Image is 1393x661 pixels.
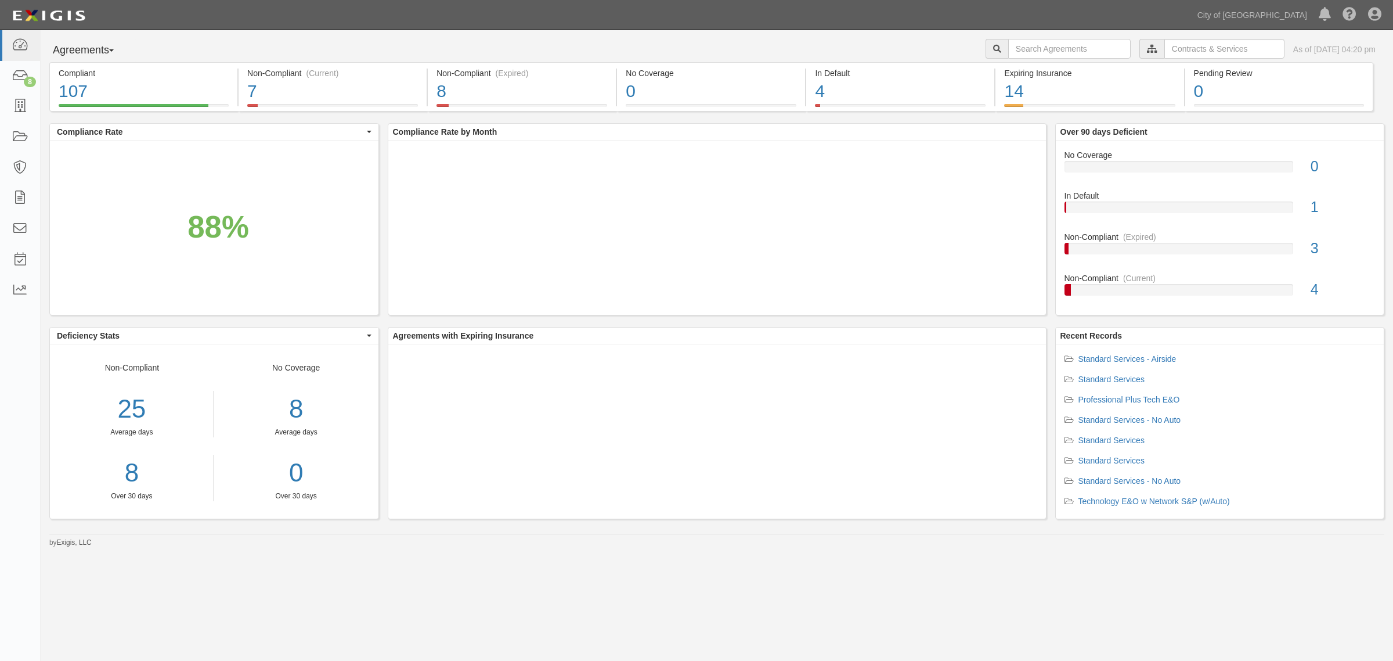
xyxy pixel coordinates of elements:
[1078,395,1180,404] a: Professional Plus Tech E&O
[1078,476,1181,486] a: Standard Services - No Auto
[223,428,370,437] div: Average days
[1194,67,1364,79] div: Pending Review
[1123,272,1156,284] div: (Current)
[815,79,986,104] div: 4
[436,67,607,79] div: Non-Compliant (Expired)
[1004,67,1175,79] div: Expiring Insurance
[239,104,427,113] a: Non-Compliant(Current)7
[1192,3,1313,27] a: City of [GEOGRAPHIC_DATA]
[223,491,370,501] div: Over 30 days
[496,67,529,79] div: (Expired)
[995,104,1183,113] a: Expiring Insurance14
[1078,375,1145,384] a: Standard Services
[806,104,994,113] a: In Default4
[428,104,616,113] a: Non-Compliant(Expired)8
[1064,149,1376,191] a: No Coverage0
[1302,197,1384,218] div: 1
[1004,79,1175,104] div: 14
[1064,190,1376,231] a: In Default1
[1064,231,1376,272] a: Non-Compliant(Expired)3
[1302,156,1384,177] div: 0
[187,205,249,249] div: 88%
[617,104,805,113] a: No Coverage0
[1194,79,1364,104] div: 0
[49,538,92,548] small: by
[57,126,364,138] span: Compliance Rate
[1056,272,1384,284] div: Non-Compliant
[1078,354,1177,364] a: Standard Services - Airside
[1293,44,1376,55] div: As of [DATE] 04:20 pm
[1078,415,1181,425] a: Standard Services - No Auto
[50,491,214,501] div: Over 30 days
[1008,39,1131,59] input: Search Agreements
[50,124,378,140] button: Compliance Rate
[1060,331,1123,340] b: Recent Records
[1343,8,1356,22] i: Help Center - Complianz
[1078,456,1145,465] a: Standard Services
[214,362,378,501] div: No Coverage
[1302,238,1384,259] div: 3
[50,362,214,501] div: Non-Compliant
[50,328,378,344] button: Deficiency Stats
[1302,279,1384,300] div: 4
[1056,149,1384,161] div: No Coverage
[626,79,796,104] div: 0
[24,77,36,87] div: 8
[1056,190,1384,202] div: In Default
[247,79,418,104] div: 7
[1064,272,1376,305] a: Non-Compliant(Current)4
[626,67,796,79] div: No Coverage
[223,391,370,428] div: 8
[59,79,229,104] div: 107
[1060,127,1147,136] b: Over 90 days Deficient
[1123,231,1156,243] div: (Expired)
[57,330,364,342] span: Deficiency Stats
[223,455,370,491] a: 0
[1164,39,1284,59] input: Contracts & Services
[50,391,214,428] div: 25
[49,104,237,113] a: Compliant107
[49,39,136,62] button: Agreements
[50,455,214,491] a: 8
[9,5,89,26] img: logo-5460c22ac91f19d4615b14bd174203de0afe785f0fc80cf4dbbc73dc1793850b.png
[1078,497,1230,506] a: Technology E&O w Network S&P (w/Auto)
[815,67,986,79] div: In Default
[393,331,534,340] b: Agreements with Expiring Insurance
[393,127,497,136] b: Compliance Rate by Month
[306,67,338,79] div: (Current)
[59,67,229,79] div: Compliant
[1056,231,1384,243] div: Non-Compliant
[50,428,214,437] div: Average days
[1078,436,1145,445] a: Standard Services
[247,67,418,79] div: Non-Compliant (Current)
[436,79,607,104] div: 8
[57,538,92,547] a: Exigis, LLC
[1185,104,1373,113] a: Pending Review0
